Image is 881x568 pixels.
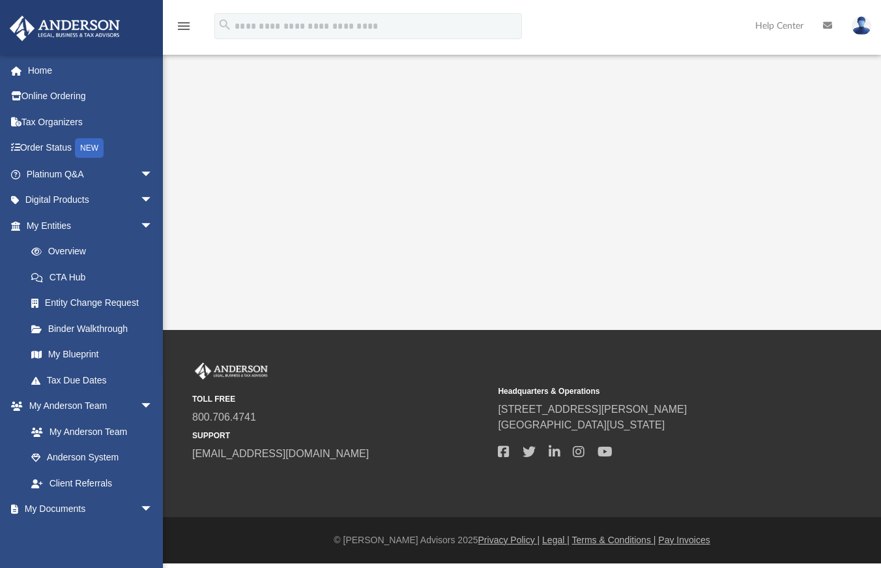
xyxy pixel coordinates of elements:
[176,25,192,34] a: menu
[18,470,166,496] a: Client Referrals
[140,213,166,239] span: arrow_drop_down
[9,83,173,110] a: Online Ordering
[192,448,369,459] a: [EMAIL_ADDRESS][DOMAIN_NAME]
[192,411,256,423] a: 800.706.4741
[9,109,173,135] a: Tax Organizers
[140,161,166,188] span: arrow_drop_down
[18,290,173,316] a: Entity Change Request
[18,316,173,342] a: Binder Walkthrough
[18,445,166,471] a: Anderson System
[9,393,166,419] a: My Anderson Teamarrow_drop_down
[140,393,166,420] span: arrow_drop_down
[852,16,871,35] img: User Pic
[75,138,104,158] div: NEW
[18,264,173,290] a: CTA Hub
[572,535,656,545] a: Terms & Conditions |
[18,342,166,368] a: My Blueprint
[9,213,173,239] a: My Entitiesarrow_drop_down
[140,187,166,214] span: arrow_drop_down
[192,363,270,380] img: Anderson Advisors Platinum Portal
[18,419,160,445] a: My Anderson Team
[9,496,166,522] a: My Documentsarrow_drop_down
[498,419,665,430] a: [GEOGRAPHIC_DATA][US_STATE]
[18,522,160,548] a: Box
[192,430,489,441] small: SUPPORT
[9,187,173,213] a: Digital Productsarrow_drop_down
[478,535,540,545] a: Privacy Policy |
[18,239,173,265] a: Overview
[498,404,687,415] a: [STREET_ADDRESS][PERSON_NAME]
[9,135,173,162] a: Order StatusNEW
[658,535,710,545] a: Pay Invoices
[542,535,570,545] a: Legal |
[140,496,166,523] span: arrow_drop_down
[9,57,173,83] a: Home
[9,161,173,187] a: Platinum Q&Aarrow_drop_down
[498,385,794,397] small: Headquarters & Operations
[163,533,881,547] div: © [PERSON_NAME] Advisors 2025
[192,393,489,405] small: TOLL FREE
[18,367,173,393] a: Tax Due Dates
[6,16,124,41] img: Anderson Advisors Platinum Portal
[176,18,192,34] i: menu
[218,18,232,32] i: search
